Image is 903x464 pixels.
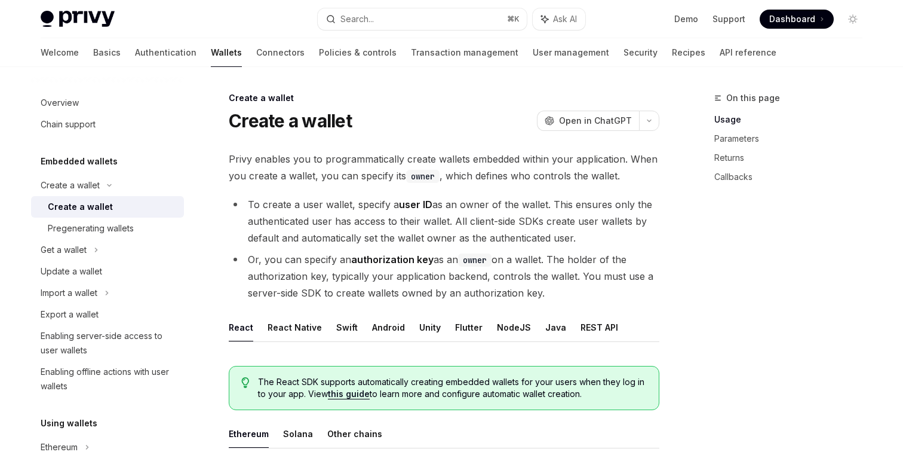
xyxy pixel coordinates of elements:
[229,251,659,301] li: Or, you can specify an as an on a wallet. The holder of the authorization key, typically your app...
[41,286,97,300] div: Import a wallet
[843,10,862,29] button: Toggle dark mode
[720,38,776,67] a: API reference
[31,196,184,218] a: Create a wallet
[135,38,196,67] a: Authentication
[712,13,745,25] a: Support
[318,8,527,30] button: Search...⌘K
[714,167,872,187] a: Callbacks
[93,38,121,67] a: Basics
[41,11,115,28] img: light logo
[31,325,184,361] a: Enabling server-side access to user wallets
[545,313,566,341] button: Java
[769,13,815,25] span: Dashboard
[351,254,434,265] strong: authorization key
[714,110,872,129] a: Usage
[714,148,872,167] a: Returns
[41,329,177,358] div: Enabling server-side access to user wallets
[406,170,440,183] code: owner
[507,14,520,24] span: ⌘ K
[41,264,102,279] div: Update a wallet
[31,304,184,325] a: Export a wallet
[211,38,242,67] a: Wallets
[328,389,370,399] a: this guide
[31,92,184,114] a: Overview
[283,420,313,448] button: Solana
[533,8,585,30] button: Ask AI
[41,243,87,257] div: Get a wallet
[41,154,118,169] h5: Embedded wallets
[31,218,184,239] a: Pregenerating wallets
[726,91,780,105] span: On this page
[229,420,269,448] button: Ethereum
[256,38,305,67] a: Connectors
[229,110,352,132] h1: Create a wallet
[268,313,322,341] button: React Native
[229,151,659,184] span: Privy enables you to programmatically create wallets embedded within your application. When you c...
[497,313,531,341] button: NodeJS
[458,254,492,267] code: owner
[48,221,134,236] div: Pregenerating wallets
[455,313,483,341] button: Flutter
[319,38,397,67] a: Policies & controls
[411,38,518,67] a: Transaction management
[623,38,658,67] a: Security
[229,196,659,246] li: To create a user wallet, specify a as an owner of the wallet. This ensures only the authenticated...
[41,96,79,110] div: Overview
[714,129,872,148] a: Parameters
[41,38,79,67] a: Welcome
[327,420,382,448] button: Other chains
[553,13,577,25] span: Ask AI
[419,313,441,341] button: Unity
[399,199,432,210] strong: user ID
[48,200,113,214] div: Create a wallet
[229,313,253,341] button: React
[533,38,609,67] a: User management
[372,313,405,341] button: Android
[336,313,358,341] button: Swift
[229,92,659,104] div: Create a wallet
[31,261,184,282] a: Update a wallet
[760,10,834,29] a: Dashboard
[41,440,78,454] div: Ethereum
[41,117,96,132] div: Chain support
[672,38,705,67] a: Recipes
[559,115,632,127] span: Open in ChatGPT
[241,377,250,388] svg: Tip
[41,307,99,322] div: Export a wallet
[340,12,374,26] div: Search...
[537,111,639,131] button: Open in ChatGPT
[258,376,647,400] span: The React SDK supports automatically creating embedded wallets for your users when they log in to...
[41,416,97,431] h5: Using wallets
[31,114,184,135] a: Chain support
[580,313,618,341] button: REST API
[31,361,184,397] a: Enabling offline actions with user wallets
[41,365,177,393] div: Enabling offline actions with user wallets
[41,178,100,193] div: Create a wallet
[674,13,698,25] a: Demo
